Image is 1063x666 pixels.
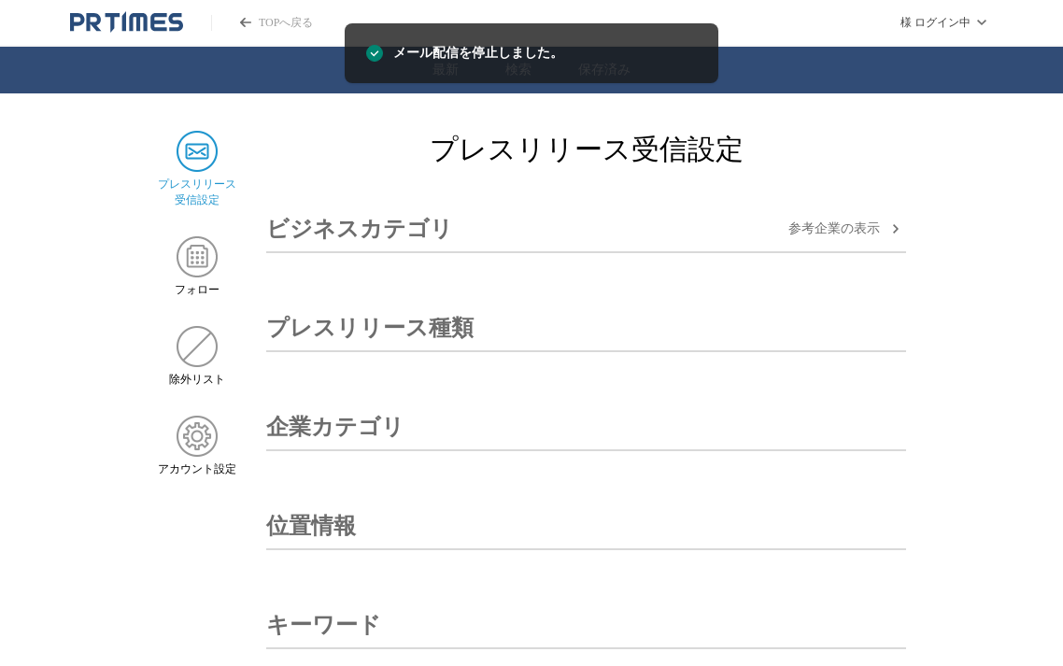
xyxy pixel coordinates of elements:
[177,236,218,277] img: フォロー
[211,15,313,31] a: PR TIMESのトップページはこちら
[157,236,236,298] a: フォローフォロー
[266,503,356,548] h3: 位置情報
[157,416,236,477] a: アカウント設定アカウント設定
[266,131,906,169] h2: プレスリリース受信設定
[266,404,404,449] h3: 企業カテゴリ
[70,11,183,34] a: PR TIMESのトップページはこちら
[158,461,236,477] span: アカウント設定
[788,220,880,237] span: 参考企業の 表示
[175,282,220,298] span: フォロー
[177,416,218,457] img: アカウント設定
[266,602,381,647] h3: キーワード
[177,131,218,172] img: プレスリリース 受信設定
[157,326,236,388] a: 除外リスト除外リスト
[788,218,906,240] button: 参考企業の表示
[157,131,236,208] a: プレスリリース 受信設定プレスリリース 受信設定
[393,43,563,64] span: メール配信を停止しました。
[266,305,474,350] h3: プレスリリース種類
[266,206,453,251] h3: ビジネスカテゴリ
[177,326,218,367] img: 除外リスト
[158,177,236,208] span: プレスリリース 受信設定
[169,372,225,388] span: 除外リスト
